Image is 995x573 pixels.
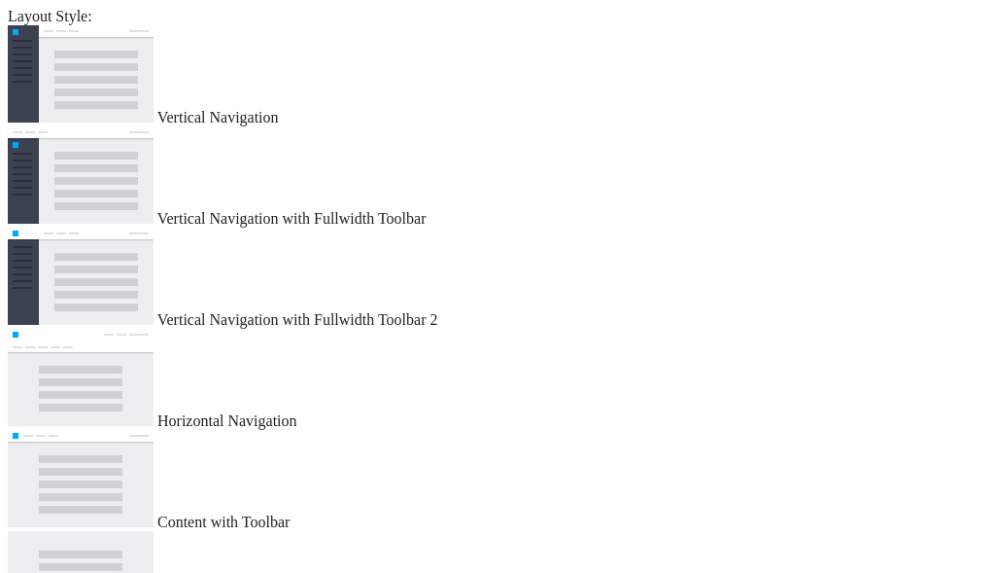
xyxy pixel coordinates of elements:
md-radio-button: Vertical Navigation with Fullwidth Toolbar 2 [8,228,987,329]
md-radio-button: Content with Toolbar [8,430,987,531]
img: content-with-toolbar.jpg [8,430,154,527]
span: Vertical Navigation [157,109,279,125]
img: vertical-nav-with-full-toolbar-2.jpg [8,228,154,325]
span: Vertical Navigation with Fullwidth Toolbar [157,210,427,227]
img: vertical-nav.jpg [8,25,154,123]
img: horizontal-nav.jpg [8,329,154,426]
md-radio-button: Horizontal Navigation [8,329,987,430]
md-radio-button: Vertical Navigation with Fullwidth Toolbar [8,126,987,228]
span: Vertical Navigation with Fullwidth Toolbar 2 [157,311,438,328]
md-radio-button: Vertical Navigation [8,25,987,126]
span: Content with Toolbar [157,514,290,530]
div: Layout Style: [8,8,987,25]
span: Horizontal Navigation [157,412,297,429]
img: vertical-nav-with-full-toolbar.jpg [8,126,154,224]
